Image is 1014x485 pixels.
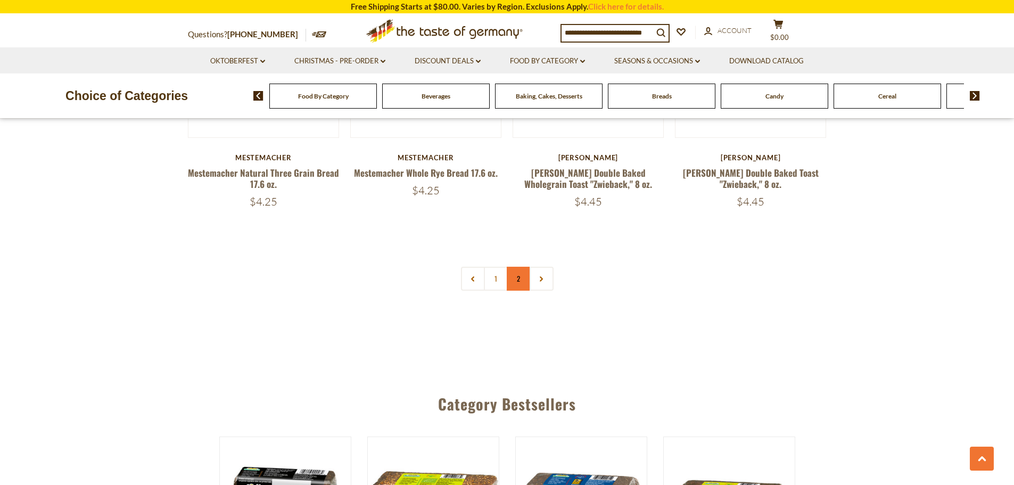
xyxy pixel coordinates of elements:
[878,92,896,100] a: Cereal
[137,380,877,423] div: Category Bestsellers
[675,153,827,162] div: [PERSON_NAME]
[970,91,980,101] img: next arrow
[683,166,819,191] a: [PERSON_NAME] Double Baked Toast "Zwieback," 8 oz.
[516,92,582,100] a: Baking, Cakes, Desserts
[210,55,265,67] a: Oktoberfest
[188,153,340,162] div: Mestemacher
[737,195,764,208] span: $4.45
[765,92,784,100] a: Candy
[188,166,339,191] a: Mestemacher Natural Three Grain Bread 17.6 oz.
[507,267,531,291] a: 2
[513,153,664,162] div: [PERSON_NAME]
[188,28,306,42] p: Questions?
[770,33,789,42] span: $0.00
[298,92,349,100] a: Food By Category
[422,92,450,100] a: Beverages
[415,55,481,67] a: Discount Deals
[524,166,652,191] a: [PERSON_NAME] Double Baked Wholegrain Toast "Zwieback," 8 oz.
[354,166,498,179] a: Mestemacher Whole Rye Bread 17.6 oz.
[253,91,263,101] img: previous arrow
[484,267,508,291] a: 1
[704,25,752,37] a: Account
[510,55,585,67] a: Food By Category
[294,55,385,67] a: Christmas - PRE-ORDER
[588,2,664,11] a: Click here for details.
[250,195,277,208] span: $4.25
[729,55,804,67] a: Download Catalog
[227,29,298,39] a: [PHONE_NUMBER]
[412,184,440,197] span: $4.25
[652,92,672,100] a: Breads
[350,153,502,162] div: Mestemacher
[614,55,700,67] a: Seasons & Occasions
[574,195,602,208] span: $4.45
[763,19,795,46] button: $0.00
[718,26,752,35] span: Account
